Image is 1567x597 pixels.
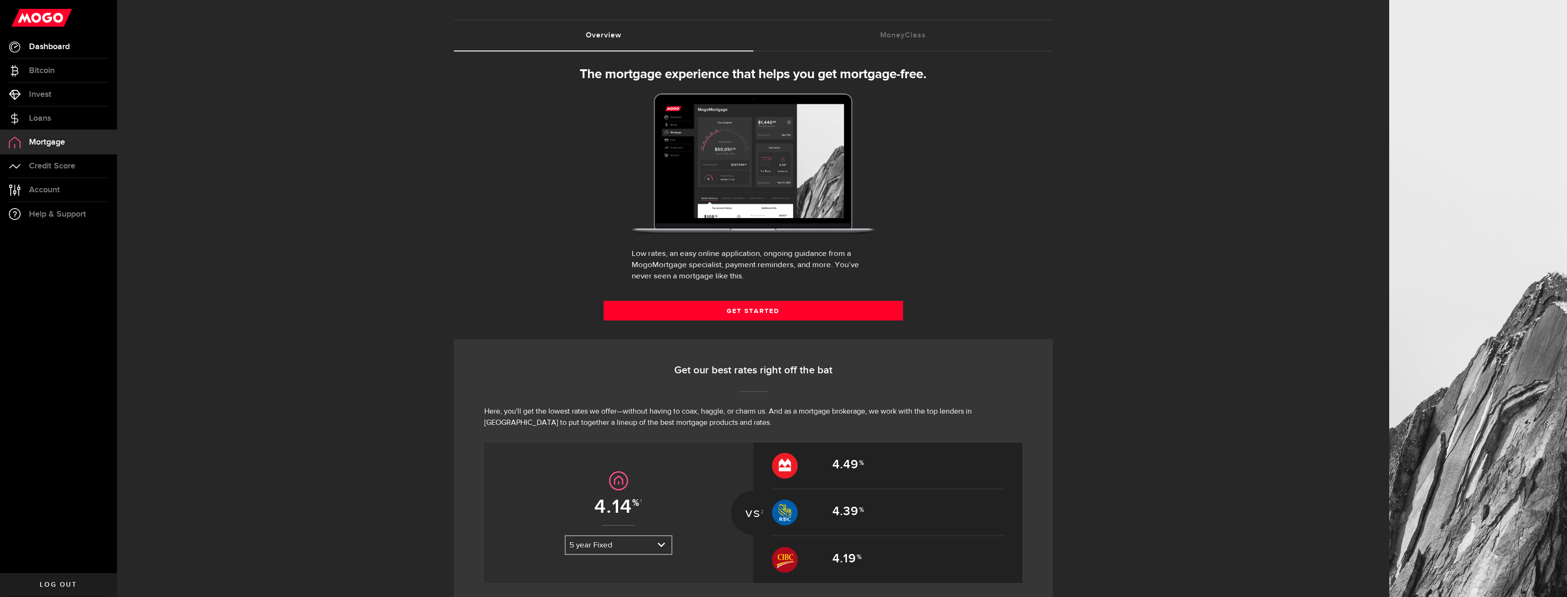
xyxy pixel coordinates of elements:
h3: The mortgage experience that helps you get mortgage-free. [503,67,1003,82]
span: Invest [29,90,51,99]
span: Loans [29,114,51,123]
div: 4.19 [832,553,862,566]
a: expand select [566,536,671,554]
span: Log out [40,582,77,588]
img: bmo_3x.png [772,453,798,479]
sup: 1 [640,498,643,504]
ul: Tabs Navigation [454,20,1053,51]
img: rbc_3x.png [772,500,798,525]
button: Open LiveChat chat widget [7,4,36,32]
a: Get Started [604,301,903,320]
span: Help & Support [29,210,86,218]
a: MoneyClass [753,21,1053,51]
span: Account [29,186,60,194]
div: vs [731,491,775,535]
span: Dashboard [29,43,70,51]
p: Here, you'll get the lowest rates we offer—without having to coax, haggle, or charm us. And as a ... [484,406,1022,429]
div: 4.49 [832,459,864,472]
a: Overview [454,21,753,51]
span: Credit Score [29,162,75,170]
img: cibc-large.png [772,547,798,573]
span: Mortgage [29,138,65,146]
div: 4.39 [832,506,864,519]
h4: Get our best rates right off the bat [484,364,1022,377]
span: 4.14 [594,495,640,519]
span: Bitcoin [29,66,55,75]
div: Low rates, an easy online application, ongoing guidance from a MogoMortgage specialist, payment r... [632,248,875,282]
